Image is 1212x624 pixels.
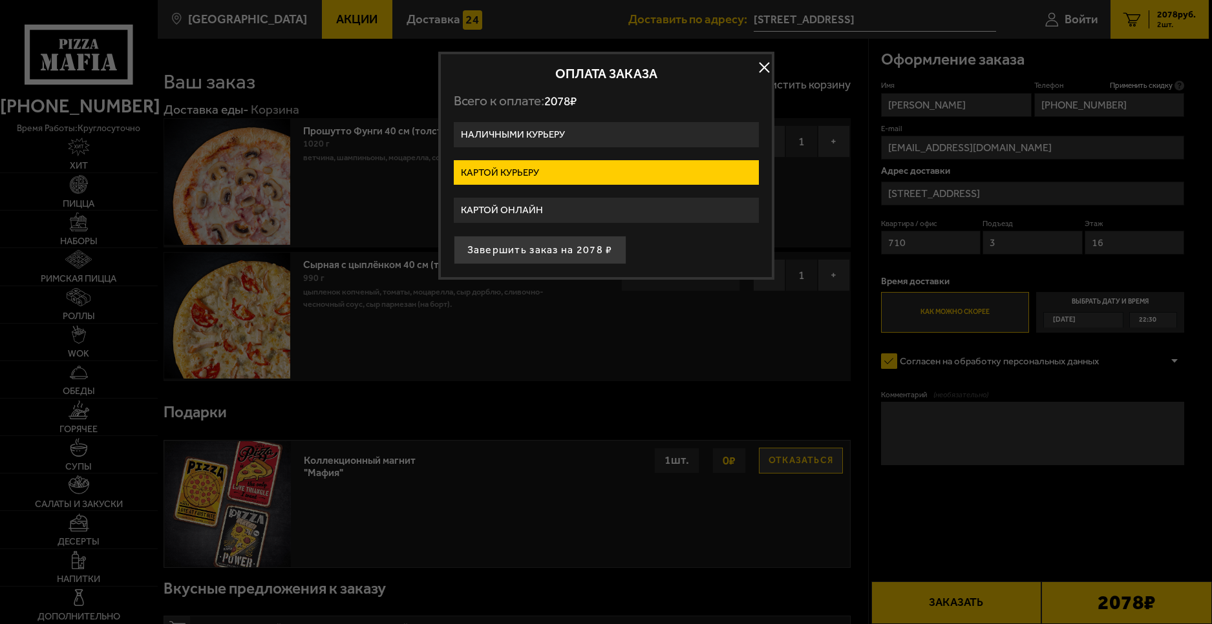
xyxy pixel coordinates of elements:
[454,198,759,223] label: Картой онлайн
[454,67,759,80] h2: Оплата заказа
[544,94,577,109] span: 2078 ₽
[454,160,759,185] label: Картой курьеру
[454,236,626,264] button: Завершить заказ на 2078 ₽
[454,122,759,147] label: Наличными курьеру
[454,93,759,109] p: Всего к оплате:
